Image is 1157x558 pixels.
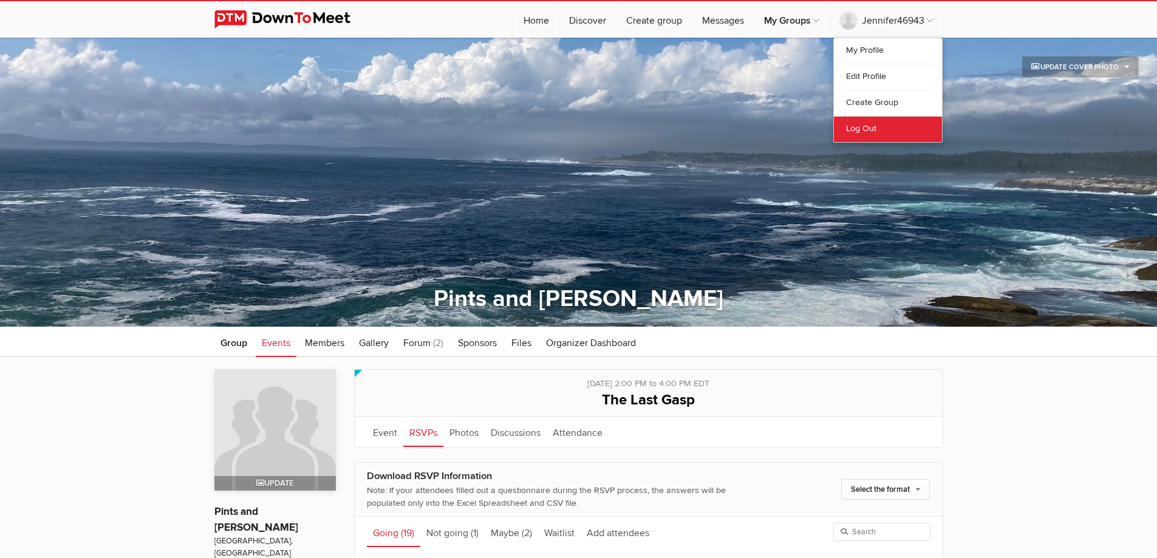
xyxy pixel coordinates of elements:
a: Sponsors [452,327,503,357]
a: Attendance [547,417,609,447]
a: My Profile [834,38,942,64]
a: My Groups [754,1,829,38]
span: Members [305,337,344,349]
div: Download RSVP Information [367,469,762,484]
span: (2) [433,337,443,349]
a: Create Group [834,90,942,116]
a: Forum (2) [397,327,449,357]
a: Not going (1) [420,517,485,547]
input: Search [833,523,930,541]
a: Discover [559,1,616,38]
a: Gallery [353,327,395,357]
a: Add attendees [581,517,655,547]
a: Event [367,417,403,447]
a: Photos [443,417,485,447]
span: Forum [403,337,431,349]
a: Update [214,369,336,491]
a: RSVPs [403,417,443,447]
a: Organizer Dashboard [540,327,642,357]
span: Group [220,337,247,349]
span: Sponsors [458,337,497,349]
a: Files [505,327,538,357]
img: Pints and Peterson [214,369,336,491]
a: Select the format [841,479,930,500]
a: Create group [616,1,692,38]
a: Members [299,327,350,357]
a: Home [514,1,559,38]
a: Going (19) [367,517,420,547]
span: Files [511,337,531,349]
div: [DATE] 2:00 PM to 4:00 PM EDT [367,370,930,390]
a: Waitlist [538,517,581,547]
span: (1) [471,527,479,539]
span: Events [262,337,290,349]
a: Log Out [834,116,942,142]
a: Group [214,327,253,357]
a: Edit Profile [834,64,942,90]
span: Gallery [359,337,389,349]
img: DownToMeet [214,10,369,29]
a: Pints and [PERSON_NAME] [214,505,298,534]
a: Jennifer46943 [830,1,943,38]
span: (2) [522,527,532,539]
a: Messages [692,1,754,38]
span: (19) [401,527,414,539]
a: Events [256,327,296,357]
span: Update [256,478,293,488]
a: Update Cover Photo [1022,56,1139,78]
span: Organizer Dashboard [546,337,636,349]
a: Discussions [485,417,547,447]
a: Maybe (2) [485,517,538,547]
a: Pints and [PERSON_NAME] [434,285,723,313]
div: Note: If your attendees filled out a questionnaire during the RSVP process, the answers will be p... [367,484,762,510]
span: The Last Gasp [602,391,695,409]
